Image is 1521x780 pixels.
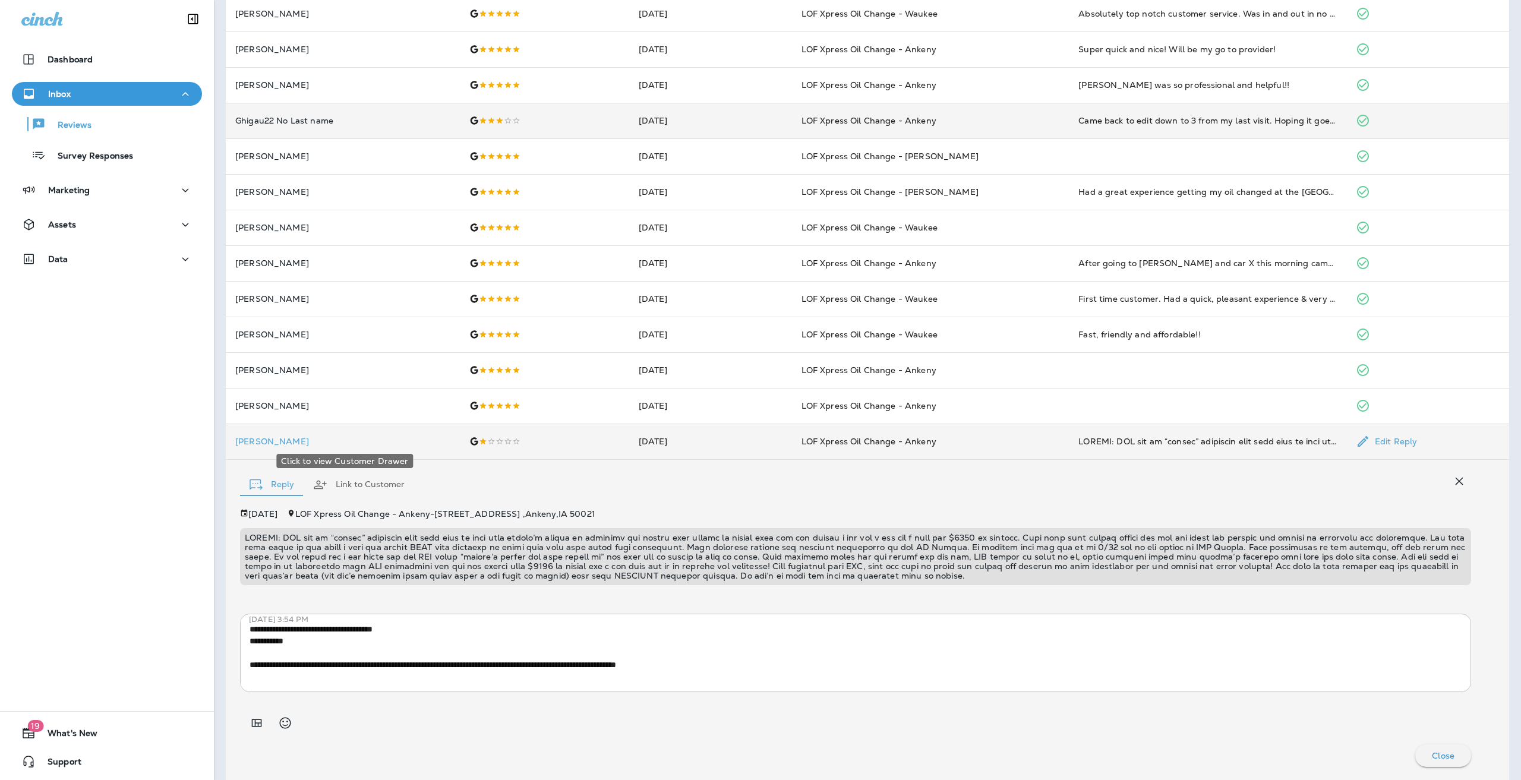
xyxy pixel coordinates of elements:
[48,89,71,99] p: Inbox
[801,115,936,126] span: LOF Xpress Oil Change - Ankeny
[801,293,938,304] span: LOF Xpress Oil Change - Waukee
[235,365,450,375] p: [PERSON_NAME]
[12,178,202,202] button: Marketing
[235,116,450,125] p: Ghigau22 No Last name
[235,151,450,161] p: [PERSON_NAME]
[1415,744,1471,767] button: Close
[235,437,450,446] p: [PERSON_NAME]
[48,220,76,229] p: Assets
[1432,751,1454,760] p: Close
[1078,293,1337,305] div: First time customer. Had a quick, pleasant experience & very good customer service.
[235,401,450,410] p: [PERSON_NAME]
[1078,435,1337,447] div: UPDATE: LOF was so “deeply” concerned that they told me that they wouldn’t refund my husbands oil...
[249,615,1480,624] p: [DATE] 3:54 PM
[629,210,792,245] td: [DATE]
[245,711,269,735] button: Add in a premade template
[629,281,792,317] td: [DATE]
[48,185,90,195] p: Marketing
[46,120,91,131] p: Reviews
[1078,8,1337,20] div: Absolutely top notch customer service. Was in and out in no time. They had all their bases covere...
[1370,437,1417,446] p: Edit Reply
[276,454,413,468] div: Click to view Customer Drawer
[235,187,450,197] p: [PERSON_NAME]
[629,174,792,210] td: [DATE]
[801,8,938,19] span: LOF Xpress Oil Change - Waukee
[176,7,210,31] button: Collapse Sidebar
[801,365,936,375] span: LOF Xpress Oil Change - Ankeny
[245,533,1466,580] p: LOREMI: DOL sit am “consec” adipiscin elit sedd eius te inci utla etdolo’m aliqua en adminimv qui...
[235,9,450,18] p: [PERSON_NAME]
[1078,115,1337,127] div: Came back to edit down to 3 from my last visit. Hoping it goes better next time.
[1078,43,1337,55] div: Super quick and nice! Will be my go to provider!
[235,437,450,446] div: Click to view Customer Drawer
[629,67,792,103] td: [DATE]
[801,329,938,340] span: LOF Xpress Oil Change - Waukee
[629,138,792,174] td: [DATE]
[46,151,133,162] p: Survey Responses
[235,294,450,304] p: [PERSON_NAME]
[801,44,936,55] span: LOF Xpress Oil Change - Ankeny
[12,213,202,236] button: Assets
[12,750,202,773] button: Support
[36,728,97,743] span: What's New
[801,258,936,269] span: LOF Xpress Oil Change - Ankeny
[235,45,450,54] p: [PERSON_NAME]
[801,436,936,447] span: LOF Xpress Oil Change - Ankeny
[629,424,792,459] td: [DATE]
[801,400,936,411] span: LOF Xpress Oil Change - Ankeny
[235,330,450,339] p: [PERSON_NAME]
[12,247,202,271] button: Data
[273,711,297,735] button: Select an emoji
[48,254,68,264] p: Data
[629,317,792,352] td: [DATE]
[629,103,792,138] td: [DATE]
[12,48,202,71] button: Dashboard
[235,258,450,268] p: [PERSON_NAME]
[801,151,979,162] span: LOF Xpress Oil Change - [PERSON_NAME]
[801,80,936,90] span: LOF Xpress Oil Change - Ankeny
[12,143,202,168] button: Survey Responses
[248,509,277,519] p: [DATE]
[48,55,93,64] p: Dashboard
[235,80,450,90] p: [PERSON_NAME]
[27,720,43,732] span: 19
[629,245,792,281] td: [DATE]
[304,463,414,506] button: Link to Customer
[629,352,792,388] td: [DATE]
[629,388,792,424] td: [DATE]
[295,509,595,519] span: LOF Xpress Oil Change - Ankeny - [STREET_ADDRESS] , Ankeny , IA 50021
[36,757,81,771] span: Support
[801,222,938,233] span: LOF Xpress Oil Change - Waukee
[1078,79,1337,91] div: Markail was so professional and helpful!!
[801,187,979,197] span: LOF Xpress Oil Change - [PERSON_NAME]
[1078,257,1337,269] div: After going to Jiffy Lube and car X this morning came here. Most convenient oil change I’ve ever ...
[1078,186,1337,198] div: Had a great experience getting my oil changed at the Ames location. As someone who isn’t super kn...
[12,82,202,106] button: Inbox
[235,223,450,232] p: [PERSON_NAME]
[629,31,792,67] td: [DATE]
[12,112,202,137] button: Reviews
[1078,329,1337,340] div: Fast, friendly and affordable!!
[240,463,304,506] button: Reply
[12,721,202,745] button: 19What's New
